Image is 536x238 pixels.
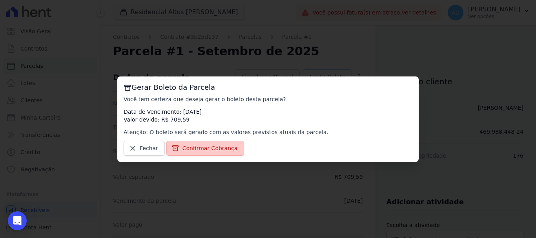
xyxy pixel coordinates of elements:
div: Open Intercom Messenger [8,211,27,230]
h3: Gerar Boleto da Parcela [124,83,412,92]
span: Confirmar Cobrança [182,144,238,152]
p: Atenção: O boleto será gerado com as valores previstos atuais da parcela. [124,128,412,136]
p: Você tem certeza que deseja gerar o boleto desta parcela? [124,95,412,103]
a: Fechar [124,141,165,156]
p: Data de Vencimento: [DATE] Valor devido: R$ 709,59 [124,108,412,124]
span: Fechar [140,144,158,152]
a: Confirmar Cobrança [166,141,244,156]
